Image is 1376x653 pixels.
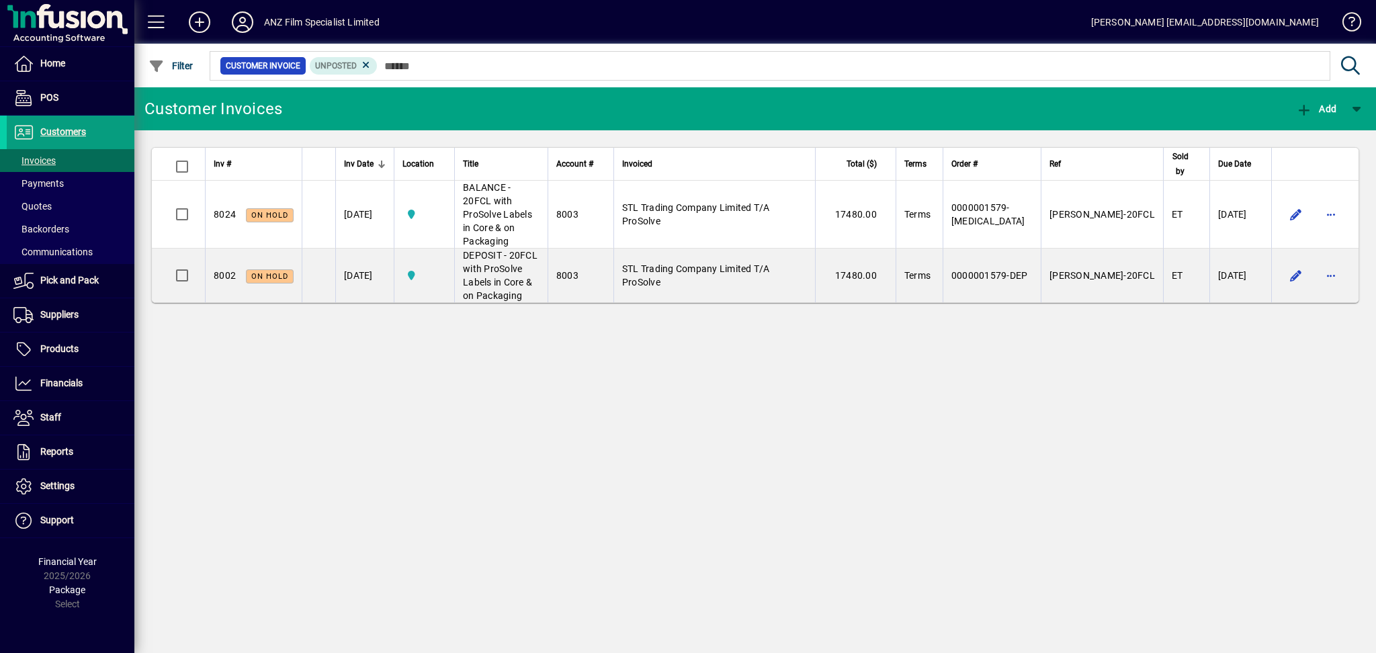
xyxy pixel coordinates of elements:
[13,201,52,212] span: Quotes
[335,181,394,249] td: [DATE]
[402,157,446,171] div: Location
[7,172,134,195] a: Payments
[1049,270,1155,281] span: [PERSON_NAME]-20FCL
[402,207,446,222] span: AKL Warehouse
[463,157,540,171] div: Title
[1285,265,1307,286] button: Edit
[145,54,197,78] button: Filter
[144,98,282,120] div: Customer Invoices
[951,157,978,171] span: Order #
[1218,157,1263,171] div: Due Date
[1209,249,1271,302] td: [DATE]
[7,435,134,469] a: Reports
[904,270,931,281] span: Terms
[38,556,97,567] span: Financial Year
[13,224,69,234] span: Backorders
[815,181,896,249] td: 17480.00
[7,218,134,241] a: Backorders
[622,157,652,171] span: Invoiced
[40,480,75,491] span: Settings
[622,263,770,288] span: STL Trading Company Limited T/A ProSolve
[226,59,300,73] span: Customer Invoice
[40,92,58,103] span: POS
[310,57,378,75] mat-chip: Customer Invoice Status: Unposted
[214,157,231,171] span: Inv #
[40,515,74,525] span: Support
[7,241,134,263] a: Communications
[1320,265,1342,286] button: More options
[344,157,374,171] span: Inv Date
[556,270,578,281] span: 8003
[951,157,1033,171] div: Order #
[402,268,446,283] span: AKL Warehouse
[214,157,294,171] div: Inv #
[7,195,134,218] a: Quotes
[402,157,434,171] span: Location
[1172,270,1183,281] span: ET
[622,157,807,171] div: Invoiced
[7,81,134,115] a: POS
[7,298,134,332] a: Suppliers
[40,343,79,354] span: Products
[824,157,889,171] div: Total ($)
[1172,209,1183,220] span: ET
[13,155,56,166] span: Invoices
[1285,204,1307,225] button: Edit
[264,11,380,33] div: ANZ Film Specialist Limited
[1091,11,1319,33] div: [PERSON_NAME] [EMAIL_ADDRESS][DOMAIN_NAME]
[1172,149,1189,179] span: Sold by
[40,275,99,286] span: Pick and Pack
[463,250,537,301] span: DEPOSIT - 20FCL with ProSolve Labels in Core & on Packaging
[815,249,896,302] td: 17480.00
[1209,181,1271,249] td: [DATE]
[214,270,236,281] span: 8002
[622,202,770,226] span: STL Trading Company Limited T/A ProSolve
[904,209,931,220] span: Terms
[40,126,86,137] span: Customers
[40,378,83,388] span: Financials
[7,149,134,172] a: Invoices
[40,412,61,423] span: Staff
[7,333,134,366] a: Products
[40,58,65,69] span: Home
[7,401,134,435] a: Staff
[178,10,221,34] button: Add
[463,182,532,247] span: BALANCE - 20FCL with ProSolve Labels in Core & on Packaging
[904,157,927,171] span: Terms
[7,470,134,503] a: Settings
[335,249,394,302] td: [DATE]
[1218,157,1251,171] span: Due Date
[7,264,134,298] a: Pick and Pack
[344,157,386,171] div: Inv Date
[251,211,288,220] span: On hold
[951,270,1028,281] span: 0000001579-DEP
[7,367,134,400] a: Financials
[1049,157,1155,171] div: Ref
[49,584,85,595] span: Package
[251,272,288,281] span: On hold
[1049,157,1061,171] span: Ref
[951,202,1025,226] span: 0000001579-[MEDICAL_DATA]
[847,157,877,171] span: Total ($)
[463,157,478,171] span: Title
[1320,204,1342,225] button: More options
[40,309,79,320] span: Suppliers
[40,446,73,457] span: Reports
[556,157,605,171] div: Account #
[221,10,264,34] button: Profile
[556,209,578,220] span: 8003
[1049,209,1155,220] span: [PERSON_NAME]-20FCL
[13,247,93,257] span: Communications
[315,61,357,71] span: Unposted
[148,60,193,71] span: Filter
[13,178,64,189] span: Payments
[1332,3,1359,46] a: Knowledge Base
[1293,97,1340,121] button: Add
[7,504,134,537] a: Support
[1296,103,1336,114] span: Add
[556,157,593,171] span: Account #
[214,209,236,220] span: 8024
[1172,149,1201,179] div: Sold by
[7,47,134,81] a: Home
